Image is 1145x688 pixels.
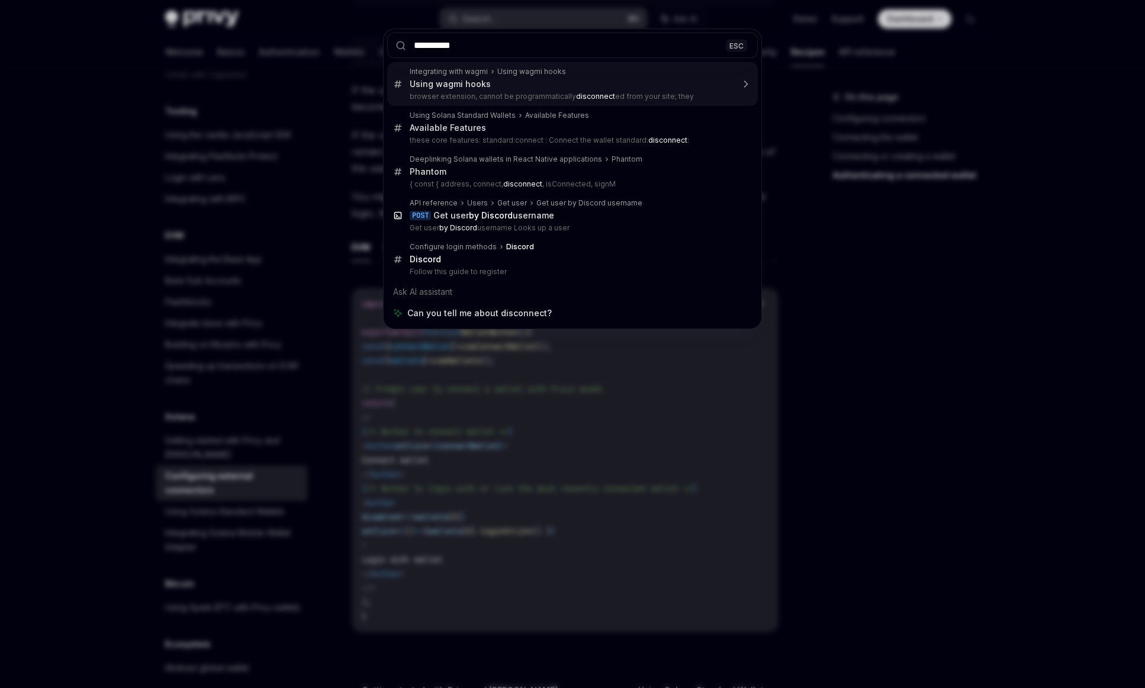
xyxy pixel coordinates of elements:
div: Get user username [433,210,554,221]
div: Get user by Discord username [536,198,642,208]
b: disconnect [576,92,615,101]
b: disconnect [503,179,542,188]
div: POST [410,211,431,220]
div: Using Solana Standard Wallets [410,111,516,120]
div: Integrating with wagmi [410,67,488,76]
div: Users [467,198,488,208]
div: ESC [726,39,747,52]
div: Available Features [525,111,589,120]
span: Can you tell me about disconnect? [407,307,552,319]
div: Get user [497,198,527,208]
b: by Discord [469,210,513,220]
p: { const { address, connect, , isConnected, signM [410,179,733,189]
div: API reference [410,198,458,208]
p: Get user username Looks up a user [410,223,733,233]
div: Configure login methods [410,242,497,252]
p: these core features: standard:connect : Connect the wallet standard: : [410,136,733,145]
b: disconnect [648,136,687,144]
div: Ask AI assistant [387,281,758,303]
div: Phantom [410,166,446,177]
b: by Discord [439,223,477,232]
p: Follow this guide to register [410,267,733,277]
div: Deeplinking Solana wallets in React Native applications [410,155,602,164]
div: Using wagmi hooks [497,67,566,76]
div: Available Features [410,123,486,133]
b: Discord [410,254,441,264]
p: browser extension, cannot be programmatically ed from your site; they [410,92,733,101]
div: Using wagmi hooks [410,79,491,89]
div: Phantom [612,155,642,164]
b: Discord [506,242,534,251]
